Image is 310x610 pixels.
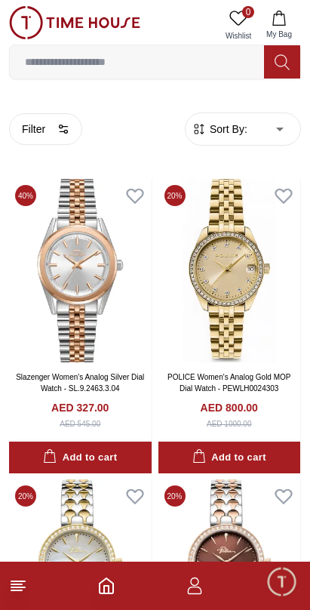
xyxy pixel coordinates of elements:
span: 0 [242,6,254,18]
a: Slazenger Women's Analog Silver Dial Watch - SL.9.2463.3.04 [16,373,144,393]
button: Sort By: [192,122,247,137]
span: Wishlist [219,30,257,42]
button: Filter [9,113,82,145]
button: Add to cart [9,442,152,474]
h4: AED 800.00 [201,400,258,415]
img: ... [9,6,140,39]
span: 20 % [164,485,186,507]
img: Slazenger Women's Analog Silver Dial Watch - SL.9.2463.3.04 [9,179,152,362]
button: Add to cart [158,442,301,474]
div: Chat Widget [265,565,299,599]
img: POLICE Women's Analog Gold MOP Dial Watch - PEWLH0024303 [158,179,301,362]
span: Sort By: [207,122,247,137]
a: 0Wishlist [219,6,257,45]
div: AED 545.00 [60,418,100,430]
button: My Bag [257,6,301,45]
div: AED 1000.00 [207,418,252,430]
div: Add to cart [43,449,117,467]
span: 20 % [15,485,36,507]
a: Home [97,577,115,595]
div: Add to cart [192,449,266,467]
a: POLICE Women's Analog Gold MOP Dial Watch - PEWLH0024303 [167,373,290,393]
span: 40 % [15,185,36,206]
h4: AED 327.00 [51,400,109,415]
span: My Bag [260,29,298,40]
span: 20 % [164,185,186,206]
